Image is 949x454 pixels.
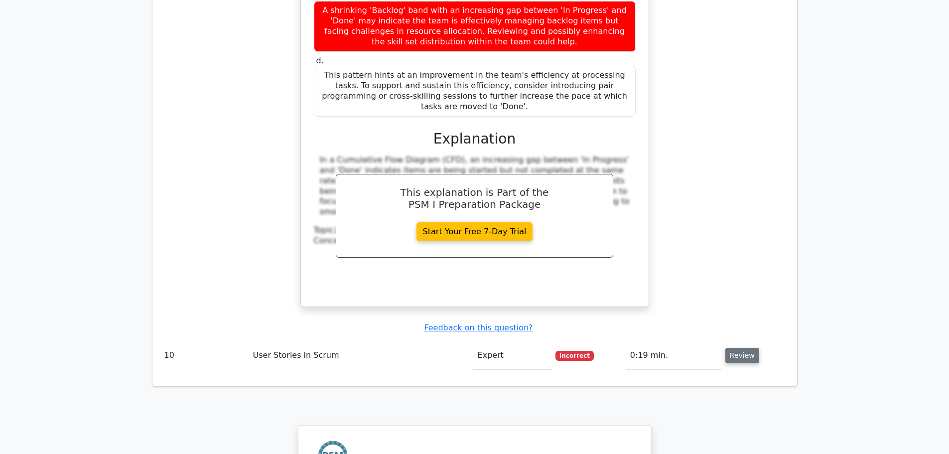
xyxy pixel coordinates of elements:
[314,236,636,246] div: Concept:
[314,1,636,51] div: A shrinking 'Backlog' band with an increasing gap between 'In Progress' and 'Done' may indicate t...
[314,66,636,116] div: This pattern hints at an improvement in the team's efficiency at processing tasks. To support and...
[314,225,636,236] div: Topic:
[473,341,551,370] td: Expert
[316,56,324,65] span: d.
[416,222,533,241] a: Start Your Free 7-Day Trial
[249,341,474,370] td: User Stories in Scrum
[424,323,533,332] a: Feedback on this question?
[626,341,721,370] td: 0:19 min.
[320,155,630,217] div: In a Cumulative Flow Diagram (CFD), an increasing gap between 'In Progress' and 'Done' indicates ...
[160,341,249,370] td: 10
[725,348,759,363] button: Review
[320,131,630,148] h3: Explanation
[555,351,594,361] span: Incorrect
